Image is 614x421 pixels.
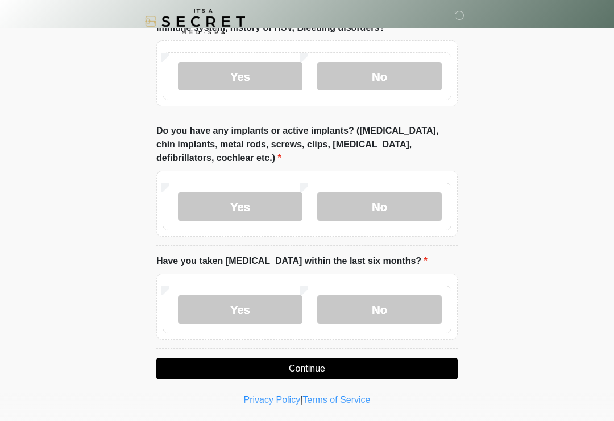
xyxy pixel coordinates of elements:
[156,358,458,379] button: Continue
[178,62,302,90] label: Yes
[317,192,442,221] label: No
[317,295,442,324] label: No
[244,395,301,405] a: Privacy Policy
[156,124,458,165] label: Do you have any implants or active implants? ([MEDICAL_DATA], chin implants, metal rods, screws, ...
[178,295,302,324] label: Yes
[145,9,245,34] img: It's A Secret Med Spa Logo
[156,254,428,268] label: Have you taken [MEDICAL_DATA] within the last six months?
[317,62,442,90] label: No
[300,395,302,405] a: |
[302,395,370,405] a: Terms of Service
[178,192,302,221] label: Yes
